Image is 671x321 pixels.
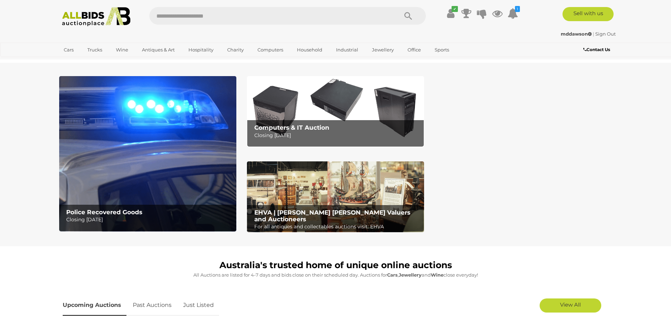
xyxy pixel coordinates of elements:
[247,161,424,233] a: EHVA | Evans Hastings Valuers and Auctioneers EHVA | [PERSON_NAME] [PERSON_NAME] Valuers and Auct...
[367,44,398,56] a: Jewellery
[223,44,248,56] a: Charity
[63,271,609,279] p: All Auctions are listed for 4-7 days and bids close on their scheduled day. Auctions for , and cl...
[128,295,177,316] a: Past Auctions
[247,161,424,233] img: EHVA | Evans Hastings Valuers and Auctioneers
[403,44,425,56] a: Office
[391,7,426,25] button: Search
[430,44,454,56] a: Sports
[446,7,456,20] a: ✔
[387,272,398,278] strong: Cars
[58,7,135,26] img: Allbids.com.au
[508,7,518,20] a: 1
[254,222,420,231] p: For all antiques and collectables auctions visit: EHVA
[254,209,410,223] b: EHVA | [PERSON_NAME] [PERSON_NAME] Valuers and Auctioneers
[63,260,609,270] h1: Australia's trusted home of unique online auctions
[593,31,594,37] span: |
[66,215,232,224] p: Closing [DATE]
[66,209,142,216] b: Police Recovered Goods
[59,56,118,67] a: [GEOGRAPHIC_DATA]
[59,76,236,232] img: Police Recovered Goods
[59,76,236,232] a: Police Recovered Goods Police Recovered Goods Closing [DATE]
[331,44,363,56] a: Industrial
[515,6,520,12] i: 1
[595,31,616,37] a: Sign Out
[137,44,179,56] a: Antiques & Art
[111,44,133,56] a: Wine
[560,301,581,308] span: View All
[178,295,219,316] a: Just Listed
[399,272,422,278] strong: Jewellery
[63,295,126,316] a: Upcoming Auctions
[59,44,78,56] a: Cars
[247,76,424,147] img: Computers & IT Auction
[583,46,612,54] a: Contact Us
[540,298,601,313] a: View All
[292,44,327,56] a: Household
[563,7,614,21] a: Sell with us
[561,31,593,37] a: mddawson
[184,44,218,56] a: Hospitality
[83,44,107,56] a: Trucks
[254,131,420,140] p: Closing [DATE]
[253,44,288,56] a: Computers
[254,124,329,131] b: Computers & IT Auction
[561,31,592,37] strong: mddawson
[583,47,610,52] b: Contact Us
[452,6,458,12] i: ✔
[247,76,424,147] a: Computers & IT Auction Computers & IT Auction Closing [DATE]
[431,272,443,278] strong: Wine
